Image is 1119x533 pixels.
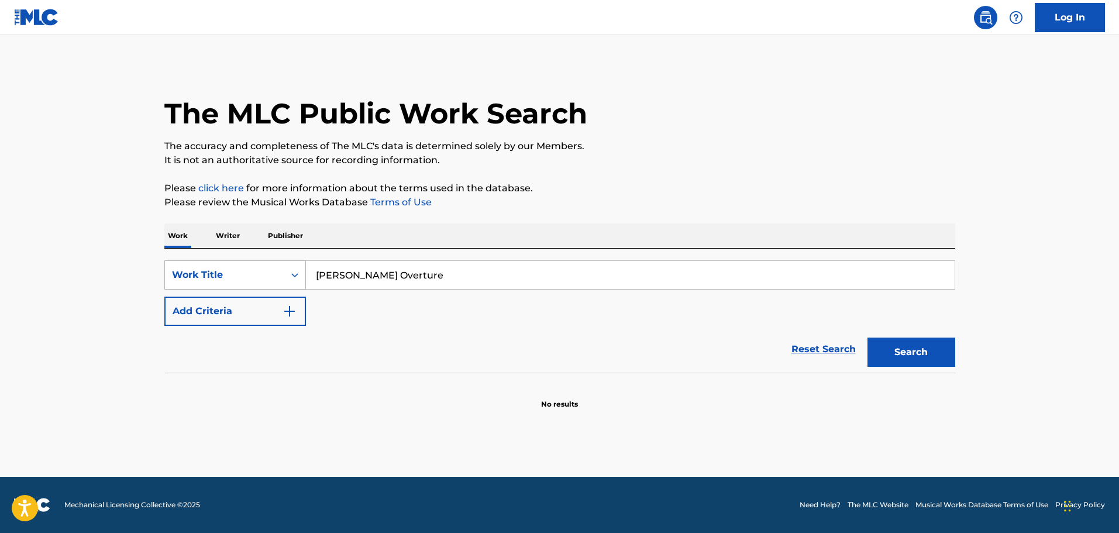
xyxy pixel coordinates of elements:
[164,223,191,248] p: Work
[1004,6,1028,29] div: Help
[979,11,993,25] img: search
[212,223,243,248] p: Writer
[1055,500,1105,510] a: Privacy Policy
[164,153,955,167] p: It is not an authoritative source for recording information.
[283,304,297,318] img: 9d2ae6d4665cec9f34b9.svg
[541,385,578,410] p: No results
[164,260,955,373] form: Search Form
[164,297,306,326] button: Add Criteria
[974,6,997,29] a: Public Search
[368,197,432,208] a: Terms of Use
[164,139,955,153] p: The accuracy and completeness of The MLC's data is determined solely by our Members.
[1064,489,1071,524] div: Drag
[800,500,841,510] a: Need Help?
[164,181,955,195] p: Please for more information about the terms used in the database.
[198,183,244,194] a: click here
[848,500,908,510] a: The MLC Website
[1009,11,1023,25] img: help
[164,96,587,131] h1: The MLC Public Work Search
[64,500,200,510] span: Mechanical Licensing Collective © 2025
[164,195,955,209] p: Please review the Musical Works Database
[1035,3,1105,32] a: Log In
[14,9,59,26] img: MLC Logo
[786,336,862,362] a: Reset Search
[1061,477,1119,533] iframe: Chat Widget
[915,500,1048,510] a: Musical Works Database Terms of Use
[172,268,277,282] div: Work Title
[867,338,955,367] button: Search
[14,498,50,512] img: logo
[264,223,307,248] p: Publisher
